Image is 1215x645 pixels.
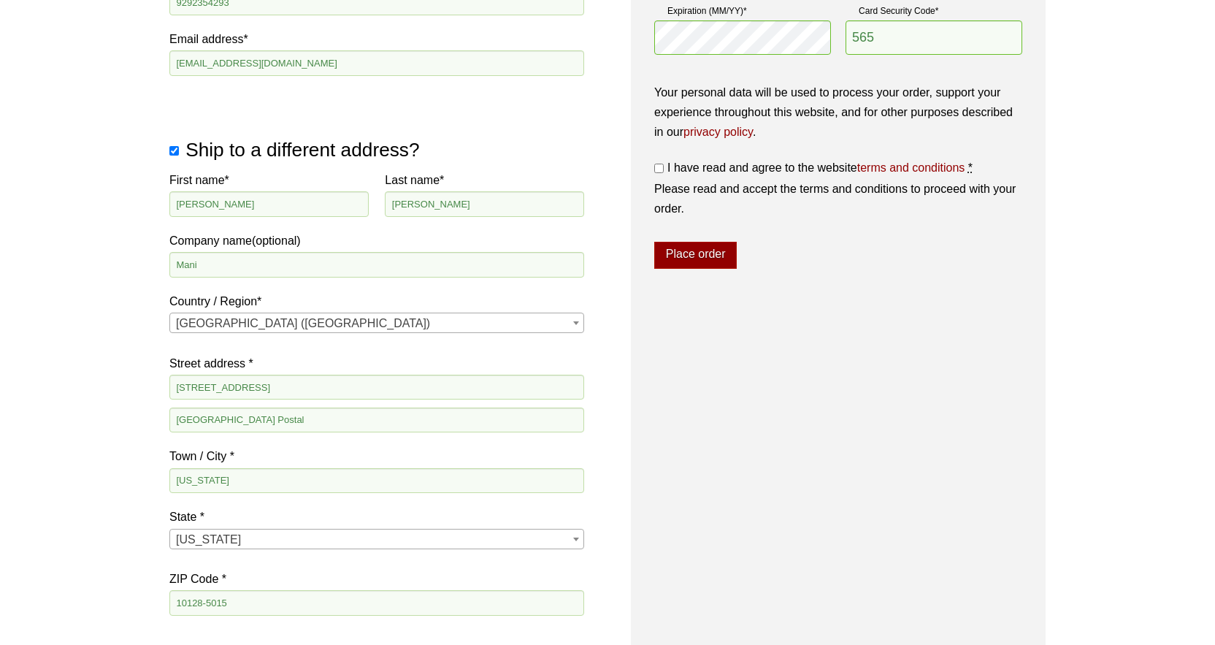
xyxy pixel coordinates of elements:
span: (optional) [252,234,301,247]
label: Card Security Code [846,4,1022,18]
span: I have read and agree to the website [667,161,965,174]
input: CSC [846,20,1022,56]
input: Apartment, suite, unit, etc. (optional) [169,408,584,432]
label: First name [169,170,369,190]
label: Company name [169,170,584,251]
label: Last name [385,170,584,190]
label: Email address [169,29,584,49]
label: Town / City [169,446,584,466]
label: State [169,507,584,527]
input: House number and street name [169,375,584,400]
button: Place order [654,242,737,270]
label: Expiration (MM/YY) [654,4,831,18]
input: Ship to a different address? [169,146,179,156]
span: Ship to a different address? [185,139,419,161]
a: privacy policy [683,126,753,138]
a: terms and conditions [857,161,965,174]
p: Your personal data will be used to process your order, support your experience throughout this we... [654,83,1022,142]
abbr: required [968,161,973,174]
label: ZIP Code [169,569,584,589]
span: State [169,529,584,549]
span: Country / Region [169,313,584,333]
input: I have read and agree to the websiteterms and conditions * [654,164,664,173]
span: New York [170,530,583,550]
label: Street address [169,354,584,373]
p: Please read and accept the terms and conditions to proceed with your order. [654,179,1022,218]
span: United States (US) [170,313,583,334]
label: Country / Region [169,291,584,311]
